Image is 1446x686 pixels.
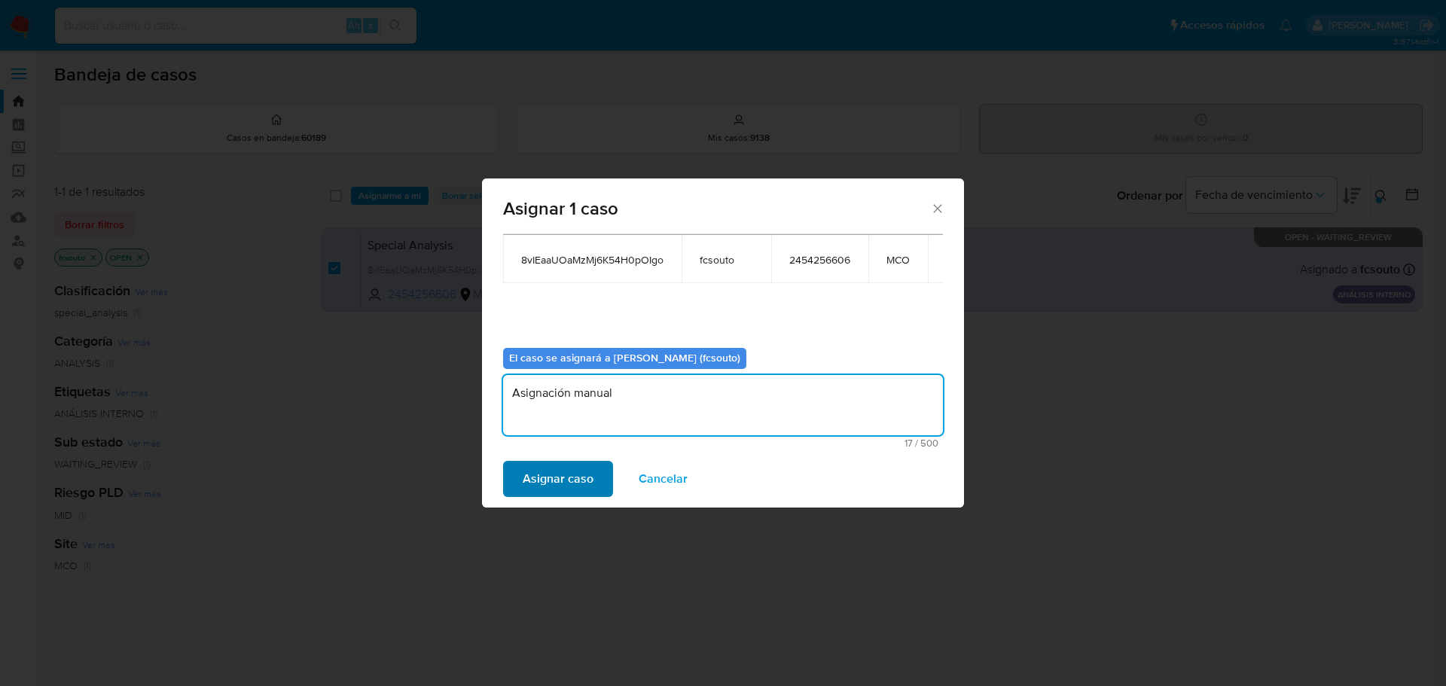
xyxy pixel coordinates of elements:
[503,461,613,497] button: Asignar caso
[619,461,707,497] button: Cancelar
[789,253,850,267] span: 2454256606
[700,253,753,267] span: fcsouto
[509,350,740,365] b: El caso se asignará a [PERSON_NAME] (fcsouto)
[508,438,938,448] span: Máximo 500 caracteres
[886,253,910,267] span: MCO
[639,462,688,495] span: Cancelar
[482,178,964,508] div: assign-modal
[503,200,930,218] span: Asignar 1 caso
[521,253,664,267] span: 8vIEaaUOaMzMj6K54H0pOIgo
[930,201,944,215] button: Cerrar ventana
[523,462,593,495] span: Asignar caso
[503,375,943,435] textarea: Asignación manual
